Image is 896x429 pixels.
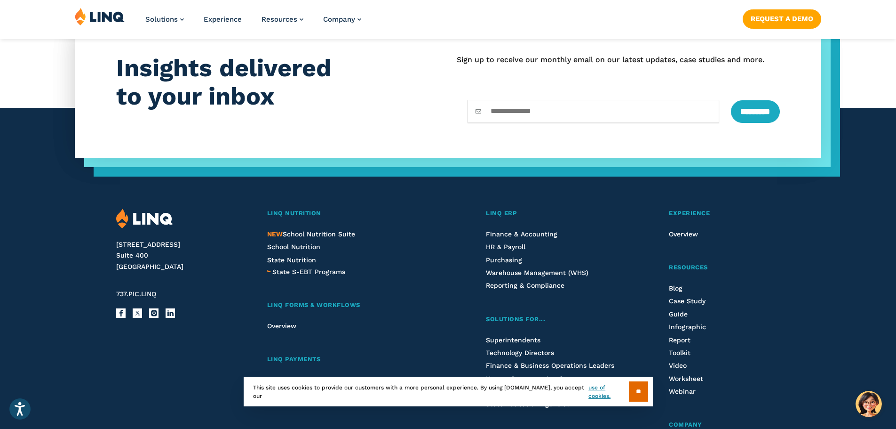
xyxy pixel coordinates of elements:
[669,349,690,356] a: Toolkit
[669,297,706,305] a: Case Study
[669,263,779,273] a: Resources
[669,323,706,331] a: Infographic
[145,15,184,24] a: Solutions
[267,230,283,238] span: NEW
[267,355,437,364] a: LINQ Payments
[116,209,173,229] img: LINQ | K‑12 Software
[133,308,142,318] a: X
[743,8,821,28] nav: Button Navigation
[267,256,316,264] a: State Nutrition
[669,284,682,292] a: Blog
[669,362,687,369] a: Video
[588,383,628,400] a: use of cookies.
[669,209,779,219] a: Experience
[267,230,355,238] a: NEWSchool Nutrition Suite
[267,301,360,308] span: LINQ Forms & Workflows
[262,15,303,24] a: Resources
[856,391,882,417] button: Hello, have a question? Let’s chat.
[145,8,361,39] nav: Primary Navigation
[486,375,572,382] a: Human Resources Leaders
[166,308,175,318] a: LinkedIn
[486,362,614,369] a: Finance & Business Operations Leaders
[486,336,540,344] a: Superintendents
[267,210,321,217] span: LINQ Nutrition
[457,54,780,65] p: Sign up to receive our monthly email on our latest updates, case studies and more.
[486,243,525,251] a: HR & Payroll
[267,356,321,363] span: LINQ Payments
[669,336,690,344] a: Report
[486,230,557,238] a: Finance & Accounting
[743,9,821,28] a: Request a Demo
[669,388,696,395] a: Webinar
[486,269,588,276] a: Warehouse Management (WHS)
[244,377,653,406] div: This site uses cookies to provide our customers with a more personal experience. By using [DOMAIN...
[262,15,297,24] span: Resources
[323,15,361,24] a: Company
[116,239,245,273] address: [STREET_ADDRESS] Suite 400 [GEOGRAPHIC_DATA]
[323,15,355,24] span: Company
[116,54,439,111] h4: Insights delivered to your inbox
[669,421,702,428] span: Company
[267,322,296,330] a: Overview
[669,210,710,217] span: Experience
[267,243,320,251] a: School Nutrition
[272,268,345,275] span: State S-EBT Programs
[486,349,554,356] a: Technology Directors
[267,209,437,219] a: LINQ Nutrition
[669,310,688,318] a: Guide
[267,300,437,310] a: LINQ Forms & Workflows
[272,267,345,277] a: State S-EBT Programs
[149,308,159,318] a: Instagram
[486,210,517,217] span: LINQ ERP
[116,308,126,318] a: Facebook
[669,264,708,271] span: Resources
[267,230,355,238] span: School Nutrition Suite
[204,15,242,24] a: Experience
[486,282,564,289] a: Reporting & Compliance
[486,209,619,219] a: LINQ ERP
[669,230,698,238] a: Overview
[267,376,296,384] a: Overview
[486,256,522,264] a: Purchasing
[116,290,156,298] span: 737.PIC.LINQ
[75,8,125,25] img: LINQ | K‑12 Software
[145,15,178,24] span: Solutions
[669,375,703,382] a: Worksheet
